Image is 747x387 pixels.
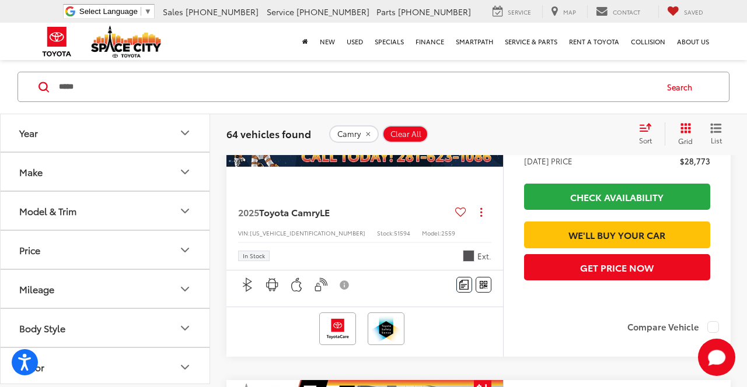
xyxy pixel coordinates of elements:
svg: Start Chat [698,339,735,376]
div: Make [178,165,192,179]
button: Search [656,72,709,101]
span: Underground [463,250,474,262]
div: Mileage [178,282,192,296]
img: Bluetooth® [240,277,255,292]
span: [DATE] PRICE [524,155,573,167]
a: Collision [625,23,671,60]
button: Actions [471,202,491,222]
span: dropdown dots [480,207,482,217]
span: LE [320,205,330,219]
img: Android Auto [265,277,280,292]
span: Sales [163,6,183,17]
span: Map [563,8,576,16]
span: Grid [678,136,693,146]
div: Make [19,166,43,177]
span: Stock: [377,228,394,237]
div: Mileage [19,283,54,294]
a: Used [341,23,369,60]
img: Comments [459,280,469,290]
button: YearYear [1,114,211,152]
button: Get Price Now [524,254,710,280]
span: Model: [422,228,441,237]
a: About Us [671,23,715,60]
span: Parts [376,6,396,17]
img: Toyota Safety Sense [370,315,402,343]
a: Contact [587,5,649,18]
button: Body StyleBody Style [1,309,211,347]
img: Space City Toyota [91,26,161,58]
button: Comments [456,277,472,293]
a: We'll Buy Your Car [524,221,710,248]
span: Saved [684,8,703,16]
span: Clear All [390,129,421,139]
div: Model & Trim [19,205,76,216]
button: Grid View [665,122,701,146]
a: New [314,23,341,60]
button: Model & TrimModel & Trim [1,192,211,230]
div: Price [19,244,40,255]
div: Year [178,126,192,140]
button: List View [701,122,731,146]
img: Toyota Care [322,315,354,343]
i: Window Sticker [480,280,487,290]
span: Service [508,8,531,16]
span: 51594 [394,228,410,237]
a: Service [484,5,540,18]
a: Service & Parts [499,23,563,60]
span: [PHONE_NUMBER] [296,6,369,17]
span: [PHONE_NUMBER] [398,6,471,17]
div: Year [19,127,38,138]
div: Color [178,360,192,374]
div: Price [178,243,192,257]
span: ▼ [144,7,152,16]
a: 2025Toyota CamryLE [238,206,451,219]
span: 2025 [238,205,259,219]
span: 64 vehicles found [226,126,311,140]
a: My Saved Vehicles [658,5,712,18]
button: Clear All [382,125,428,143]
button: Window Sticker [476,277,491,293]
div: Model & Trim [178,204,192,218]
button: View Disclaimer [335,273,355,297]
a: Check Availability [524,184,710,210]
button: MakeMake [1,153,211,191]
span: In Stock [243,253,265,259]
button: MileageMileage [1,270,211,308]
span: Sort [639,135,652,145]
label: Compare Vehicle [627,321,719,333]
input: Search by Make, Model, or Keyword [58,73,656,101]
span: $28,773 [680,155,710,167]
span: Toyota Camry [259,205,320,219]
button: Select sort value [633,122,665,146]
span: Service [267,6,294,17]
a: Map [542,5,585,18]
span: Camry [337,129,361,139]
span: Select Language [79,7,138,16]
span: VIN: [238,228,250,237]
a: Rent a Toyota [563,23,625,60]
img: Keyless Entry [313,277,328,292]
a: SmartPath [450,23,499,60]
img: Apple CarPlay [289,277,304,292]
button: ColorColor [1,348,211,386]
span: Contact [613,8,640,16]
span: List [710,135,722,145]
span: Ext. [477,251,491,262]
button: PricePrice [1,231,211,269]
a: Finance [410,23,450,60]
button: Toggle Chat Window [698,339,735,376]
a: Specials [369,23,410,60]
a: Home [296,23,314,60]
div: Body Style [178,321,192,335]
a: Select Language​ [79,7,152,16]
img: Toyota [35,23,79,61]
span: [US_VEHICLE_IDENTIFICATION_NUMBER] [250,228,365,237]
span: 2559 [441,228,455,237]
span: [PHONE_NUMBER] [186,6,259,17]
div: Body Style [19,322,65,333]
button: remove Camry [329,125,379,143]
